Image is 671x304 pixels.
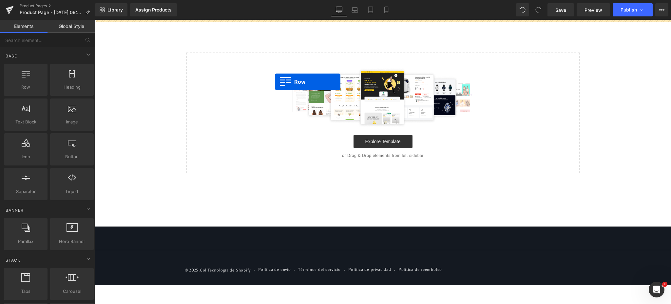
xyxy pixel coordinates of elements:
a: Política de envío [163,247,196,253]
a: Explore Template [259,115,318,128]
span: Liquid [52,188,92,195]
div: Assign Products [135,7,172,12]
p: or Drag & Drop elements from left sidebar [102,134,474,138]
span: Image [52,119,92,125]
button: Redo [532,3,545,16]
span: Banner [5,207,24,213]
small: © 2025, [90,248,112,253]
a: Laptop [347,3,363,16]
span: Parallax [6,238,46,245]
a: Tecnología de Shopify [113,248,156,253]
span: Product Page - [DATE] 09:17:48 [20,10,83,15]
span: Save [555,7,566,13]
span: Base [5,53,18,59]
span: Button [52,153,92,160]
a: Tablet [363,3,378,16]
a: New Library [95,3,127,16]
a: Col [105,248,112,253]
a: Global Style [48,20,95,33]
button: More [655,3,668,16]
button: Publish [613,3,653,16]
span: Hero Banner [52,238,92,245]
span: Carousel [52,288,92,295]
a: Política de privacidad [254,247,297,253]
span: 1 [662,282,667,287]
span: Tabs [6,288,46,295]
span: Preview [585,7,602,13]
a: Preview [577,3,610,16]
span: Library [107,7,123,13]
span: Publish [621,7,637,12]
a: Desktop [331,3,347,16]
span: Stack [5,257,21,263]
span: Text Block [6,119,46,125]
span: Row [6,84,46,91]
button: Undo [516,3,529,16]
a: Política de reembolso [304,247,347,253]
a: Mobile [378,3,394,16]
span: Icon [6,153,46,160]
a: Términos del servicio [203,247,246,253]
a: Product Pages [20,3,95,9]
span: Separator [6,188,46,195]
iframe: Intercom live chat [649,282,664,297]
span: Heading [52,84,92,91]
